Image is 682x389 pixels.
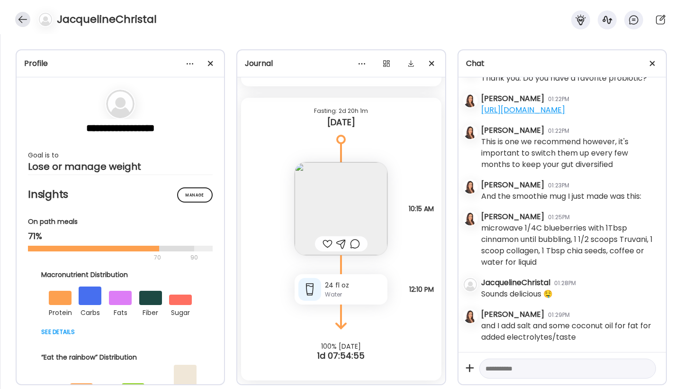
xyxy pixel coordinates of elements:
[554,279,576,287] div: 01:28PM
[464,310,477,323] img: avatars%2Flh3K99mx7famFxoIg6ki9KwKpCi1
[28,217,213,227] div: On path meals
[24,58,216,69] div: Profile
[28,149,213,161] div: Goal is to
[189,252,199,263] div: 90
[548,213,570,222] div: 01:25PM
[481,211,544,222] div: [PERSON_NAME]
[28,252,188,263] div: 70
[481,277,550,288] div: JacquelineChristal
[481,309,544,320] div: [PERSON_NAME]
[41,352,199,362] div: “Eat the rainbow” Distribution
[237,350,445,361] div: 1d 07:54:55
[139,305,162,318] div: fiber
[79,305,101,318] div: carbs
[481,73,647,84] div: Thank you. Do you have a favorite probiotic?
[106,90,135,118] img: bg-avatar-default.svg
[325,280,384,290] div: 24 fl oz
[464,212,477,225] img: avatars%2Flh3K99mx7famFxoIg6ki9KwKpCi1
[39,13,52,26] img: bg-avatar-default.svg
[409,285,434,294] span: 12:10 PM
[466,58,658,69] div: Chat
[177,187,213,203] div: Manage
[295,162,387,255] img: images%2FegTRoFg71Vh79bOemLN995wOicv2%2F0quSQKiTUKT2VCgvscJK%2FftBK8qv63HJiTRTDejpQ_240
[325,290,384,299] div: Water
[481,93,544,104] div: [PERSON_NAME]
[481,222,658,268] div: microwave 1/4C blueberries with 1Tbsp cinnamon until bubbling, 1 1/2 scoops Truvani, 1 scoop coll...
[481,125,544,136] div: [PERSON_NAME]
[109,305,132,318] div: fats
[249,117,433,128] div: [DATE]
[548,127,569,135] div: 01:22PM
[409,204,434,213] span: 10:15 AM
[41,270,199,280] div: Macronutrient Distribution
[548,311,570,319] div: 01:29PM
[548,181,569,190] div: 01:23PM
[548,95,569,103] div: 01:22PM
[481,179,544,191] div: [PERSON_NAME]
[169,305,192,318] div: sugar
[49,305,72,318] div: protein
[464,278,477,291] img: bg-avatar-default.svg
[245,58,437,69] div: Journal
[481,191,641,202] div: And the smoothie mug I just made was this:
[464,180,477,194] img: avatars%2Flh3K99mx7famFxoIg6ki9KwKpCi1
[481,320,658,343] div: and I add salt and some coconut oil for fat for added electrolytes/taste
[481,136,658,170] div: This is one we recommend however, it's important to switch them up every few months to keep your ...
[28,187,213,202] h2: Insights
[57,12,157,27] h4: JacquelineChristal
[28,231,213,242] div: 71%
[464,94,477,107] img: avatars%2Flh3K99mx7famFxoIg6ki9KwKpCi1
[481,104,565,115] a: [URL][DOMAIN_NAME]
[464,126,477,139] img: avatars%2Flh3K99mx7famFxoIg6ki9KwKpCi1
[249,105,433,117] div: Fasting: 2d 20h 1m
[28,161,213,172] div: Lose or manage weight
[481,288,553,300] div: Sounds delicious 🤤
[237,343,445,350] div: 100% [DATE]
